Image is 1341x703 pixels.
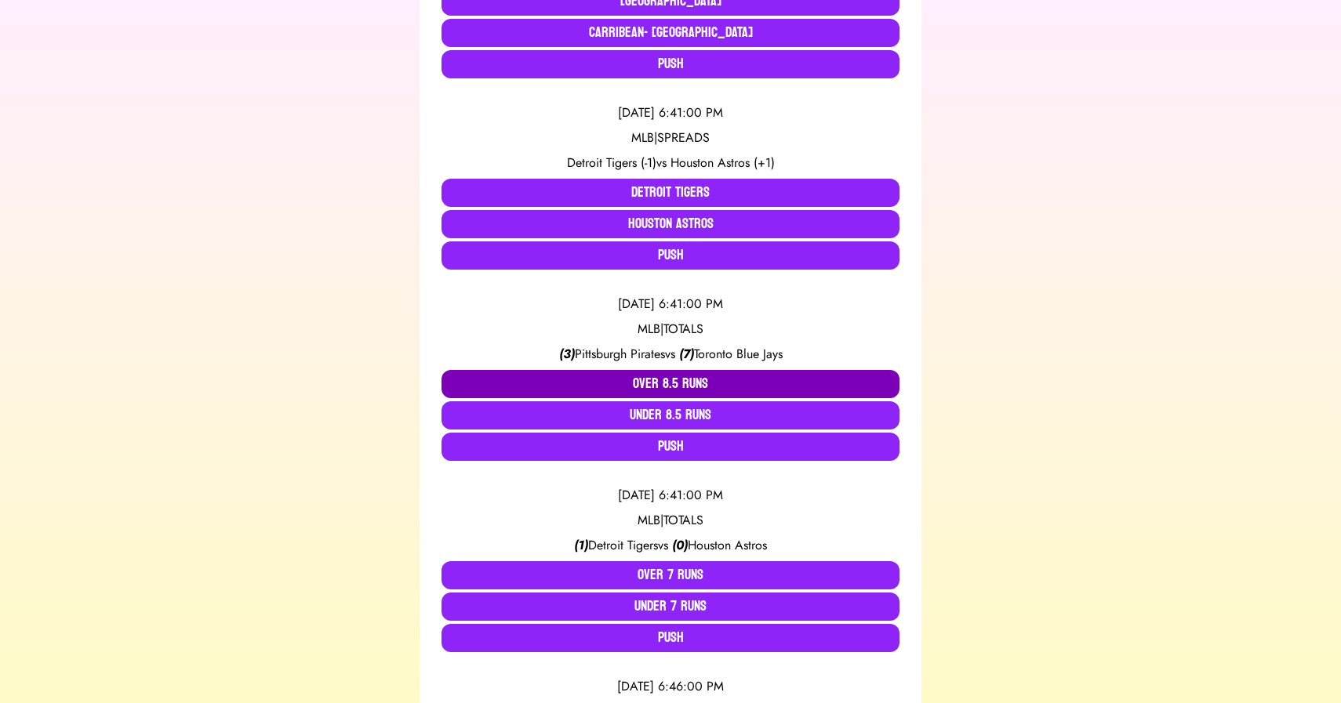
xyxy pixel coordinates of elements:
div: MLB | TOTALS [442,320,899,339]
span: Detroit Tigers (-1) [567,154,656,172]
span: Detroit Tigers [588,536,658,554]
div: vs [442,345,899,364]
button: Push [442,624,899,652]
div: [DATE] 6:41:00 PM [442,486,899,505]
button: Push [442,50,899,78]
span: ( 1 ) [574,536,588,554]
div: [DATE] 6:46:00 PM [442,677,899,696]
button: Over 8.5 Runs [442,370,899,398]
span: Houston Astros (+1) [670,154,775,172]
div: MLB | SPREADS [442,129,899,147]
div: MLB | TOTALS [442,511,899,530]
span: Houston Astros [688,536,767,554]
span: Pittsburgh Pirates [575,345,665,363]
button: Detroit Tigers [442,179,899,207]
div: [DATE] 6:41:00 PM [442,295,899,313]
div: vs [442,154,899,172]
div: vs [442,536,899,555]
div: [DATE] 6:41:00 PM [442,103,899,122]
button: Carribean- [GEOGRAPHIC_DATA] [442,19,899,47]
button: Push [442,433,899,461]
span: ( 3 ) [559,345,575,363]
button: Houston Astros [442,210,899,238]
button: Over 7 Runs [442,561,899,589]
button: Under 8.5 Runs [442,401,899,429]
span: ( 0 ) [672,536,688,554]
span: ( 7 ) [679,345,694,363]
button: Under 7 Runs [442,592,899,621]
button: Push [442,241,899,270]
span: Toronto Blue Jays [694,345,783,363]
